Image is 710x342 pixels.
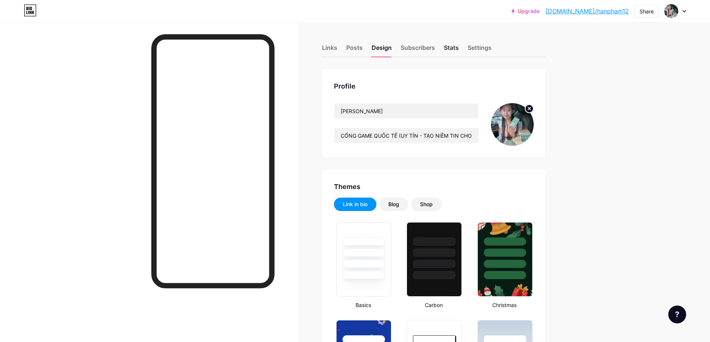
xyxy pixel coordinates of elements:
[401,43,435,57] div: Subscribers
[491,103,534,146] img: hanpham12
[546,7,629,16] a: [DOMAIN_NAME]/hanpham12
[334,182,534,192] div: Themes
[334,81,534,91] div: Profile
[343,201,367,208] div: Link in bio
[334,128,479,143] input: Bio
[334,301,392,309] div: Basics
[334,103,479,118] input: Name
[322,43,337,57] div: Links
[372,43,392,57] div: Design
[475,301,534,309] div: Christmas
[404,301,463,309] div: Carbon
[388,201,399,208] div: Blog
[664,4,678,18] img: hanpham12
[346,43,363,57] div: Posts
[420,201,433,208] div: Shop
[640,7,654,15] div: Share
[468,43,492,57] div: Settings
[511,8,540,14] a: Upgrade
[444,43,459,57] div: Stats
